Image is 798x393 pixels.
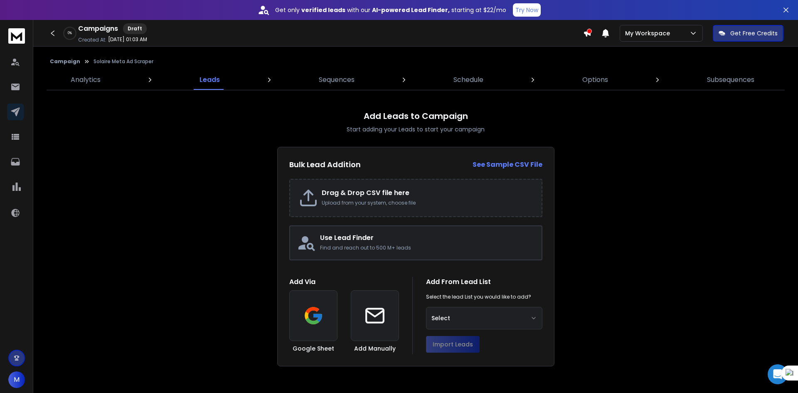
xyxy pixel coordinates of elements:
[301,6,345,14] strong: verified leads
[730,29,778,37] p: Get Free Credits
[123,23,147,34] div: Draft
[453,75,483,85] p: Schedule
[768,364,788,384] div: Open Intercom Messenger
[473,160,542,169] strong: See Sample CSV File
[364,110,468,122] h1: Add Leads to Campaign
[293,344,334,353] h3: Google Sheet
[94,58,153,65] p: Solaire Meta Ad Scraper
[320,245,535,251] p: Find and reach out to 500 M+ leads
[78,37,106,43] p: Created At:
[8,371,25,388] button: M
[372,6,450,14] strong: AI-powered Lead Finder,
[108,36,147,43] p: [DATE] 01:03 AM
[625,29,673,37] p: My Workspace
[513,3,541,17] button: Try Now
[426,294,531,300] p: Select the lead List you would like to add?
[320,233,535,243] h2: Use Lead Finder
[66,70,106,90] a: Analytics
[577,70,613,90] a: Options
[71,75,101,85] p: Analytics
[713,25,783,42] button: Get Free Credits
[347,125,485,133] p: Start adding your Leads to start your campaign
[289,277,399,287] h1: Add Via
[426,277,542,287] h1: Add From Lead List
[199,75,220,85] p: Leads
[8,28,25,44] img: logo
[473,160,542,170] a: See Sample CSV File
[354,344,396,353] h3: Add Manually
[431,314,450,322] span: Select
[319,75,355,85] p: Sequences
[322,200,533,206] p: Upload from your system, choose file
[702,70,759,90] a: Subsequences
[275,6,506,14] p: Get only with our starting at $22/mo
[68,31,72,36] p: 0 %
[314,70,360,90] a: Sequences
[515,6,538,14] p: Try Now
[195,70,225,90] a: Leads
[289,159,361,171] h2: Bulk Lead Addition
[322,188,533,198] h2: Drag & Drop CSV file here
[78,24,118,34] h1: Campaigns
[50,58,80,65] button: Campaign
[582,75,608,85] p: Options
[448,70,488,90] a: Schedule
[707,75,754,85] p: Subsequences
